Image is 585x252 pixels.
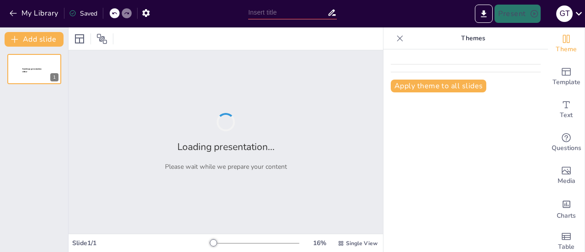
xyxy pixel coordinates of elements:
[548,27,585,60] div: Change the overall theme
[7,54,61,84] div: 1
[177,140,275,153] h2: Loading presentation...
[50,73,58,81] div: 1
[560,110,573,120] span: Text
[548,93,585,126] div: Add text boxes
[558,242,574,252] span: Table
[495,5,540,23] button: Present
[69,9,97,18] div: Saved
[548,60,585,93] div: Add ready made slides
[548,159,585,192] div: Add images, graphics, shapes or video
[407,27,539,49] p: Themes
[308,239,330,247] div: 16 %
[556,5,573,23] button: G T
[346,240,378,247] span: Single View
[7,6,62,21] button: My Library
[556,44,577,54] span: Theme
[558,176,575,186] span: Media
[391,80,486,92] button: Apply theme to all slides
[548,126,585,159] div: Get real-time input from your audience
[72,239,212,247] div: Slide 1 / 1
[475,5,493,23] button: Export to PowerPoint
[22,68,42,73] span: Sendsteps presentation editor
[548,192,585,225] div: Add charts and graphs
[552,143,581,153] span: Questions
[5,32,64,47] button: Add slide
[556,5,573,22] div: G T
[248,6,327,19] input: Insert title
[165,162,287,171] p: Please wait while we prepare your content
[557,211,576,221] span: Charts
[96,33,107,44] span: Position
[72,32,87,46] div: Layout
[553,77,580,87] span: Template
